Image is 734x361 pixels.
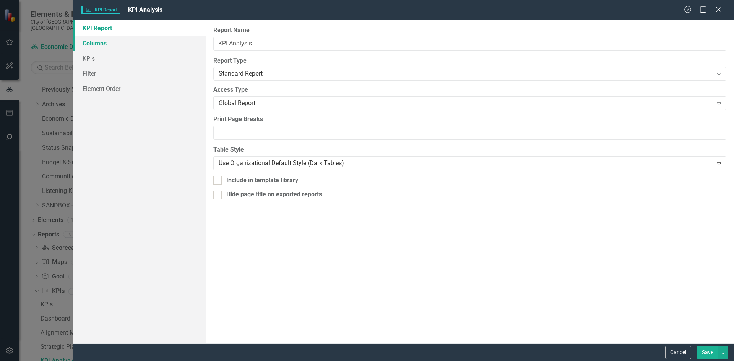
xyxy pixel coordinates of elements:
[81,6,120,14] span: KPI Report
[73,20,206,36] a: KPI Report
[73,81,206,96] a: Element Order
[73,66,206,81] a: Filter
[219,70,713,78] div: Standard Report
[213,37,726,51] input: Report Name
[213,86,726,94] label: Access Type
[128,6,162,13] span: KPI Analysis
[219,99,713,108] div: Global Report
[213,26,726,35] label: Report Name
[213,115,726,124] label: Print Page Breaks
[226,176,298,185] div: Include in template library
[73,36,206,51] a: Columns
[73,51,206,66] a: KPIs
[665,346,691,359] button: Cancel
[226,190,322,199] div: Hide page title on exported reports
[697,346,718,359] button: Save
[213,146,726,154] label: Table Style
[213,57,726,65] label: Report Type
